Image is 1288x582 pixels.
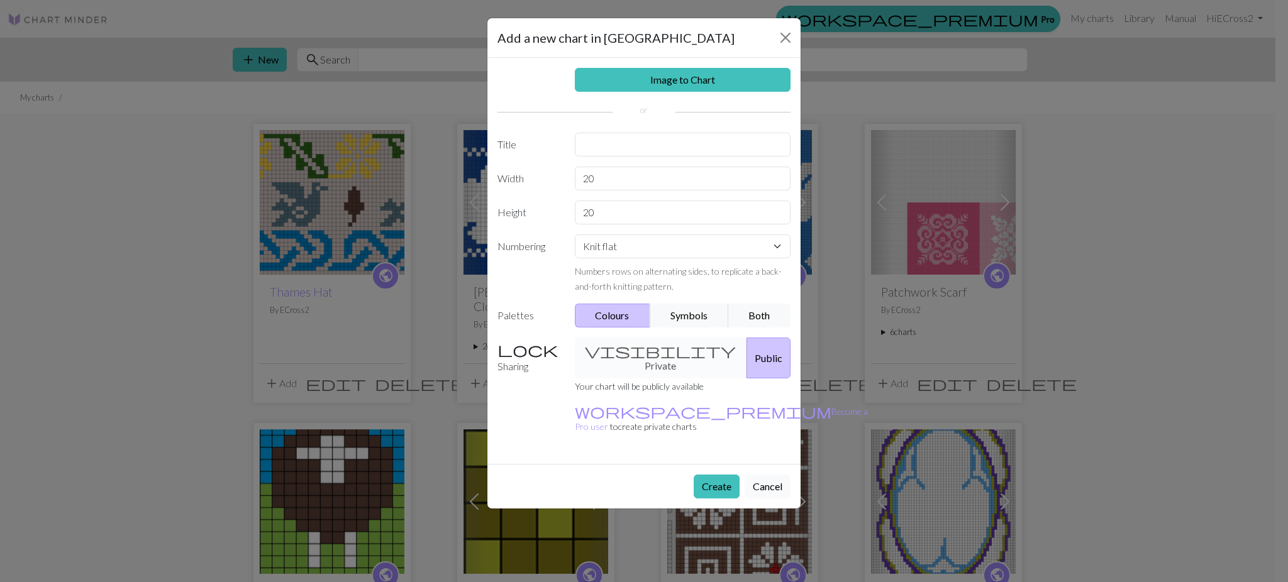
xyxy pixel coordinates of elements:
label: Title [490,133,567,156]
button: Colours [575,304,651,327]
button: Close [775,28,796,48]
label: Sharing [490,338,567,378]
button: Both [728,304,791,327]
small: to create private charts [575,406,868,432]
button: Public [747,338,791,378]
button: Cancel [745,475,791,498]
button: Symbols [650,304,729,327]
label: Palettes [490,304,567,327]
small: Your chart will be publicly available [575,381,704,392]
label: Numbering [490,234,567,294]
button: Create [694,475,740,498]
a: Become a Pro user [575,406,868,432]
label: Width [490,167,567,190]
h5: Add a new chart in [GEOGRAPHIC_DATA] [497,28,735,47]
a: Image to Chart [575,68,791,92]
span: workspace_premium [575,402,831,420]
small: Numbers rows on alternating sides, to replicate a back-and-forth knitting pattern. [575,266,782,292]
label: Height [490,200,567,224]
